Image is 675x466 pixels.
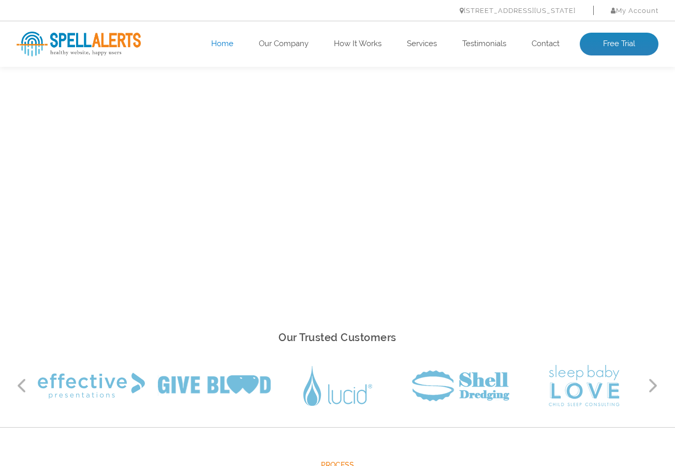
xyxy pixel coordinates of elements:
[648,378,658,393] button: Next
[17,378,27,393] button: Previous
[412,370,509,401] img: Shell Dredging
[17,329,658,347] h2: Our Trusted Customers
[158,375,271,396] img: Give Blood
[38,373,145,399] img: Effective
[303,366,372,406] img: Lucid
[549,365,620,406] img: Sleep Baby Love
